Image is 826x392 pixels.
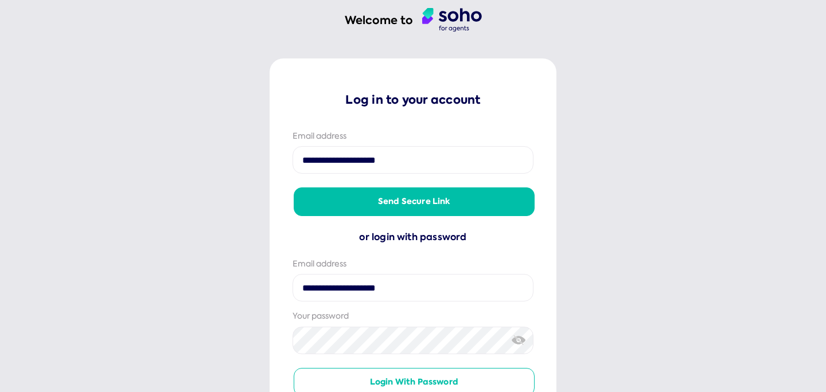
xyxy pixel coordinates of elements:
[293,92,533,108] p: Log in to your account
[294,187,535,216] button: Send secure link
[422,8,482,32] img: agent logo
[345,13,413,28] h1: Welcome to
[293,230,533,245] div: or login with password
[512,334,526,346] img: eye-crossed.svg
[293,258,533,270] div: Email address
[293,311,533,322] div: Your password
[293,131,533,142] div: Email address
